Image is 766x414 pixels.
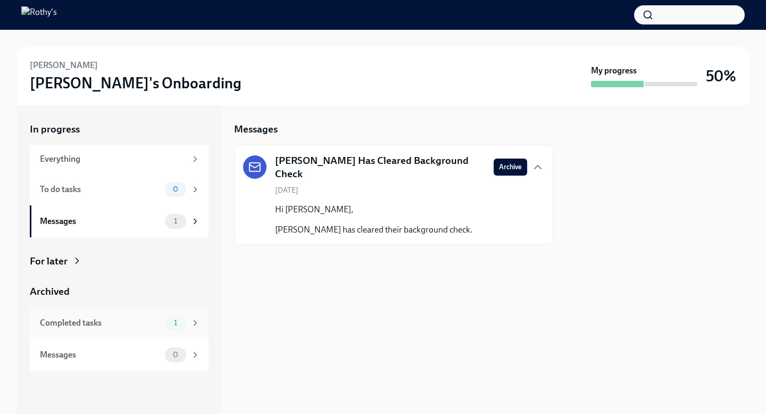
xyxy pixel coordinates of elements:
span: 0 [166,185,185,193]
div: For later [30,254,68,268]
div: Completed tasks [40,317,161,329]
span: [DATE] [275,185,298,195]
a: Everything [30,145,209,173]
a: Messages1 [30,205,209,237]
h3: 50% [706,67,736,86]
p: Hi [PERSON_NAME], [275,204,472,216]
button: Archive [494,159,527,176]
a: Messages0 [30,339,209,371]
h3: [PERSON_NAME]'s Onboarding [30,73,242,93]
a: Completed tasks1 [30,307,209,339]
a: For later [30,254,209,268]
div: To do tasks [40,184,161,195]
img: Rothy's [21,6,57,23]
div: Everything [40,153,186,165]
a: Archived [30,285,209,299]
p: [PERSON_NAME] has cleared their background check. [275,224,472,236]
a: In progress [30,122,209,136]
h5: Messages [234,122,278,136]
div: Messages [40,216,161,227]
a: To do tasks0 [30,173,209,205]
span: 0 [166,351,185,359]
span: 1 [168,319,184,327]
h6: [PERSON_NAME] [30,60,98,71]
span: Archive [499,162,522,172]
span: 1 [168,217,184,225]
div: Messages [40,349,161,361]
h5: [PERSON_NAME] Has Cleared Background Check [275,154,485,181]
strong: My progress [591,65,637,77]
